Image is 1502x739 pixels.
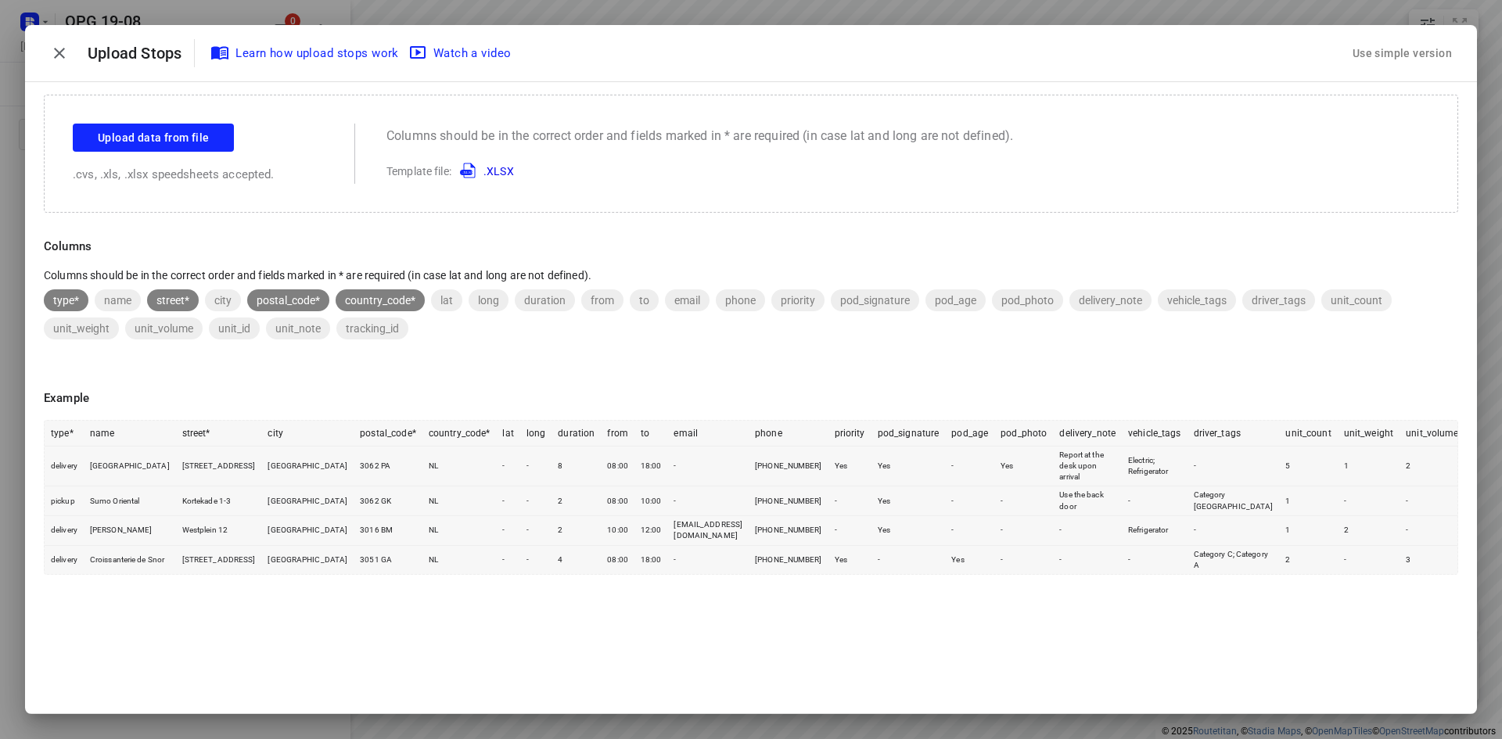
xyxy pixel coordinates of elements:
td: - [520,545,552,574]
td: - [667,446,749,486]
td: - [496,516,519,546]
td: - [520,446,552,486]
td: - [945,446,994,486]
span: lat [431,294,462,307]
p: Upload Stops [88,41,194,65]
span: email [665,294,710,307]
td: delivery [45,446,84,486]
td: - [496,486,519,516]
span: duration [515,294,575,307]
td: 10:00 [601,516,634,546]
td: NL [422,446,497,486]
th: pod_signature [871,421,946,447]
td: - [945,486,994,516]
th: delivery_note [1053,421,1122,447]
td: Use the back door [1053,486,1122,516]
td: - [1053,516,1122,546]
td: 2 [1400,446,1464,486]
td: - [1122,545,1188,574]
td: Category [GEOGRAPHIC_DATA] [1188,486,1280,516]
th: vehicle_tags [1122,421,1188,447]
td: Electric; Refrigerator [1122,446,1188,486]
span: unit_id [209,322,260,335]
td: - [1400,486,1464,516]
th: pod_photo [994,421,1053,447]
span: Learn how upload stops work [214,43,399,63]
td: - [1400,516,1464,546]
td: - [667,545,749,574]
span: unit_volume [125,322,203,335]
th: to [634,421,668,447]
span: type* [44,294,88,307]
td: 2 [1338,516,1400,546]
td: [STREET_ADDRESS] [176,545,262,574]
td: Yes [871,516,946,546]
span: Watch a video [411,43,512,63]
td: - [496,446,519,486]
td: NL [422,516,497,546]
th: lat [496,421,519,447]
span: unit_note [266,322,330,335]
td: [PHONE_NUMBER] [749,516,828,546]
button: Upload data from file [73,124,234,152]
td: [PERSON_NAME] [84,516,176,546]
th: postal_code* [354,421,422,447]
span: phone [716,294,765,307]
td: - [1188,446,1280,486]
td: Yes [828,545,871,574]
th: long [520,421,552,447]
td: 10:00 [634,486,668,516]
span: priority [771,294,825,307]
th: priority [828,421,871,447]
td: - [1338,545,1400,574]
th: type* [45,421,84,447]
span: driver_tags [1242,294,1315,307]
span: city [205,294,241,307]
td: [PHONE_NUMBER] [749,446,828,486]
span: unit_count [1321,294,1392,307]
span: country_code* [336,294,425,307]
td: 08:00 [601,545,634,574]
th: driver_tags [1188,421,1280,447]
td: [GEOGRAPHIC_DATA] [261,486,354,516]
span: long [469,294,508,307]
td: 1 [1338,446,1400,486]
td: [STREET_ADDRESS] [176,446,262,486]
td: Report at the desk upon arrival [1053,446,1122,486]
th: unit_volume [1400,421,1464,447]
td: - [1122,486,1188,516]
a: Learn how upload stops work [207,39,405,67]
th: unit_weight [1338,421,1400,447]
td: Sumo Oriental [84,486,176,516]
th: country_code* [422,421,497,447]
span: delivery_note [1069,294,1152,307]
td: - [1338,486,1400,516]
td: - [496,545,519,574]
td: - [828,516,871,546]
td: NL [422,545,497,574]
p: Columns should be in the correct order and fields marked in * are required (in case lat and long ... [44,267,1458,283]
span: vehicle_tags [1158,294,1236,307]
span: street* [147,294,199,307]
td: 08:00 [601,446,634,486]
td: - [520,486,552,516]
th: name [84,421,176,447]
td: 8 [552,446,601,486]
p: Template file: [386,161,1013,180]
td: 4 [552,545,601,574]
td: 3062 PA [354,446,422,486]
th: unit_count [1279,421,1337,447]
td: 08:00 [601,486,634,516]
p: Columns should be in the correct order and fields marked in * are required (in case lat and long ... [386,127,1013,145]
p: Example [44,389,1458,407]
td: 3016 BM [354,516,422,546]
td: [PHONE_NUMBER] [749,545,828,574]
td: [GEOGRAPHIC_DATA] [261,446,354,486]
td: - [871,545,946,574]
img: XLSX [460,161,479,180]
td: [PHONE_NUMBER] [749,486,828,516]
p: Columns [44,238,1458,256]
td: NL [422,486,497,516]
th: from [601,421,634,447]
td: Yes [871,446,946,486]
